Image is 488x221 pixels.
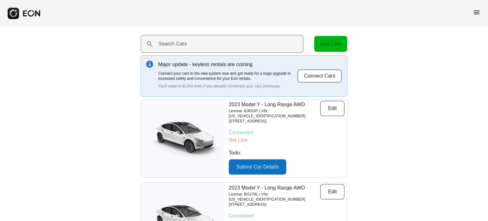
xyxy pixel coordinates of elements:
[158,61,297,68] p: Major update - keyless rentals are coming
[229,136,344,144] p: Not Live
[229,101,320,108] p: 2023 Model Y - Long Range AWD
[320,101,344,116] button: Edit
[229,129,344,136] p: Connected
[229,212,344,220] p: Connected
[229,192,320,202] p: License: BG1T8L | VIN: [US_VEHICLE_IDENTIFICATION_NUMBER]
[159,40,187,48] label: Search Cars
[141,118,224,159] img: car
[158,84,297,89] p: You'll need to do this even if you already connected your cars previously.
[320,184,344,199] button: Edit
[229,159,286,175] button: Submit Car Details
[229,108,320,119] p: License: BJ6S3P | VIN: [US_VEHICLE_IDENTIFICATION_NUMBER]
[473,9,480,16] span: menu
[297,69,342,83] button: Connect Cars
[229,184,320,192] p: 2023 Model Y - Long Range AWD
[229,149,344,157] p: Todo:
[229,202,320,207] p: [STREET_ADDRESS]
[158,71,297,81] p: Connect your cars to the new system now and get ready for a huge upgrade in increased safety and ...
[146,61,153,68] img: info
[229,119,320,124] p: [STREET_ADDRESS]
